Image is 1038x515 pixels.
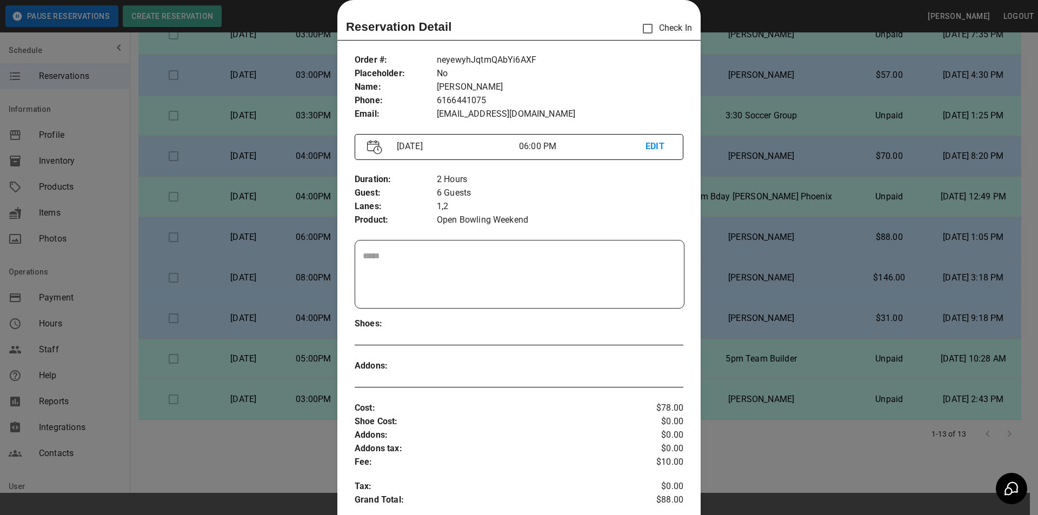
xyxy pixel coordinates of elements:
p: EDIT [646,140,671,153]
p: Check In [636,17,692,40]
p: Product : [355,213,437,227]
p: Order # : [355,53,437,67]
p: 2 Hours [437,173,683,186]
p: $0.00 [629,480,683,493]
p: Lanes : [355,200,437,213]
p: 6 Guests [437,186,683,200]
p: No [437,67,683,81]
p: [DATE] [392,140,519,153]
p: Addons : [355,359,437,373]
p: Open Bowling Weekend [437,213,683,227]
p: 6166441075 [437,94,683,108]
p: [PERSON_NAME] [437,81,683,94]
p: Cost : [355,402,629,415]
p: Name : [355,81,437,94]
p: Shoe Cost : [355,415,629,429]
p: $0.00 [629,442,683,456]
p: Addons : [355,429,629,442]
p: Fee : [355,456,629,469]
p: Phone : [355,94,437,108]
p: Email : [355,108,437,121]
p: Duration : [355,173,437,186]
p: Guest : [355,186,437,200]
p: $78.00 [629,402,683,415]
img: Vector [367,140,382,155]
p: $0.00 [629,429,683,442]
p: $10.00 [629,456,683,469]
p: Grand Total : [355,493,629,510]
p: $0.00 [629,415,683,429]
p: 1,2 [437,200,683,213]
p: $88.00 [629,493,683,510]
p: 06:00 PM [519,140,646,153]
p: Shoes : [355,317,437,331]
p: Addons tax : [355,442,629,456]
p: Tax : [355,480,629,493]
p: Reservation Detail [346,18,452,36]
p: neyewyhJqtmQAbYi6AXF [437,53,683,67]
p: Placeholder : [355,67,437,81]
p: [EMAIL_ADDRESS][DOMAIN_NAME] [437,108,683,121]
